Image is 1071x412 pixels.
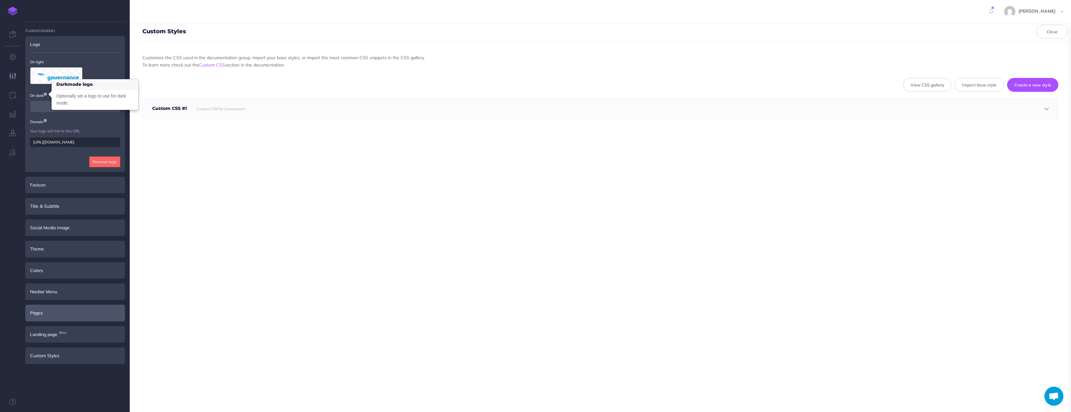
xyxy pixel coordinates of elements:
div: Title & Subtitle [25,198,125,214]
button: Create a new style [1007,78,1059,92]
div: Pages [25,305,125,321]
div: Social Media Image [25,219,125,236]
button: Close [1036,25,1068,39]
p: On dark [30,92,120,98]
div: Favicon [25,177,125,193]
h3: Darkmode logo [52,79,138,90]
button: View CSS gallery [903,78,951,92]
button: Remove logo [89,156,120,167]
input: https://yoursite.com/ [30,137,120,147]
a: Custom CSS [199,62,225,68]
h4: Custom Styles [142,29,186,35]
p: On light [30,59,120,65]
div: Open chat [1044,387,1063,406]
p: Customize the CSS used in the documentation group, import your base styles, or import the most co... [142,54,1058,68]
span: Beta [58,329,68,336]
img: logo-mark.svg [8,7,17,16]
button: Import base style [955,78,1004,92]
div: Colors [25,262,125,279]
img: 144ae60c011ffeabe18c6ddfbe14a5c9.jpg [1004,6,1015,17]
div: Optionally set a logo to use for dark mode. [52,90,138,110]
p: Domain [30,119,120,125]
div: Theme [25,241,125,257]
img: logo_xfhPlA6grIW68LEw.svg [30,67,82,84]
span: Landing page [30,331,58,338]
div: Navbar Menu [25,283,125,300]
h4: Customization [25,22,125,33]
p: Your logo will link to this URL. [30,128,120,134]
h5: Custom CSS #1 [152,98,190,118]
div: Logo [25,36,125,53]
small: Custom CSS for Governance [196,106,245,111]
div: Custom Styles [25,347,125,364]
span: [PERSON_NAME] [1015,8,1059,14]
span: Add [30,101,120,112]
div: Landing pageBeta [25,326,125,343]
